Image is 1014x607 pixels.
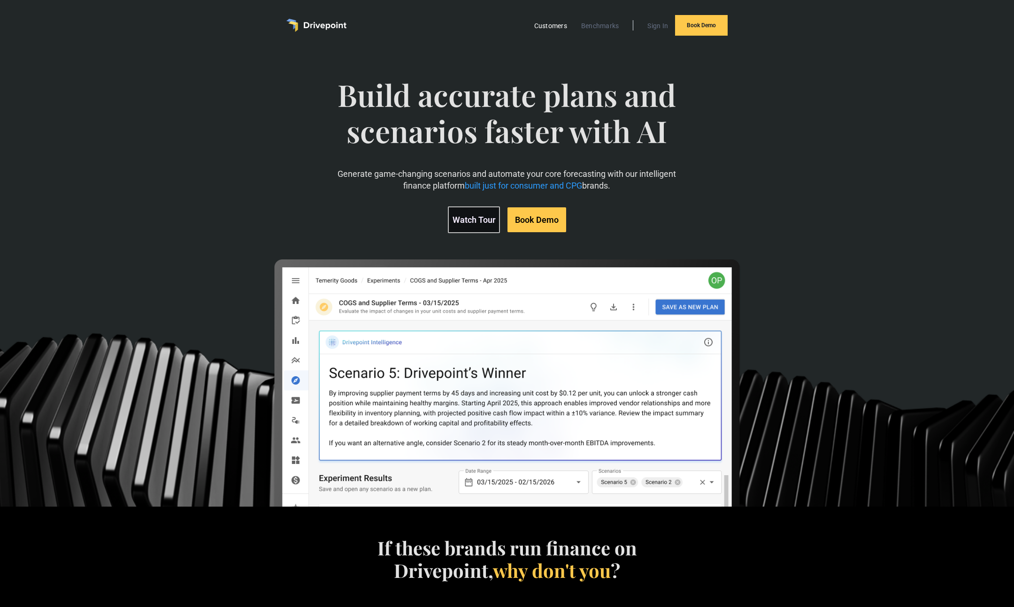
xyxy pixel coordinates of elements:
p: Generate game-changing scenarios and automate your core forecasting with our intelligent finance ... [331,168,683,191]
span: Build accurate plans and scenarios faster with AI [331,77,683,168]
a: home [286,19,346,32]
a: Benchmarks [576,20,624,32]
h4: If these brands run finance on Drivepoint, ? [372,537,642,582]
span: built just for consumer and CPG [465,181,582,190]
a: Watch Tour [448,206,500,233]
a: Book Demo [675,15,728,36]
a: Customers [530,20,572,32]
a: Book Demo [507,207,566,232]
a: Sign In [643,20,673,32]
span: why don't you [493,558,611,583]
